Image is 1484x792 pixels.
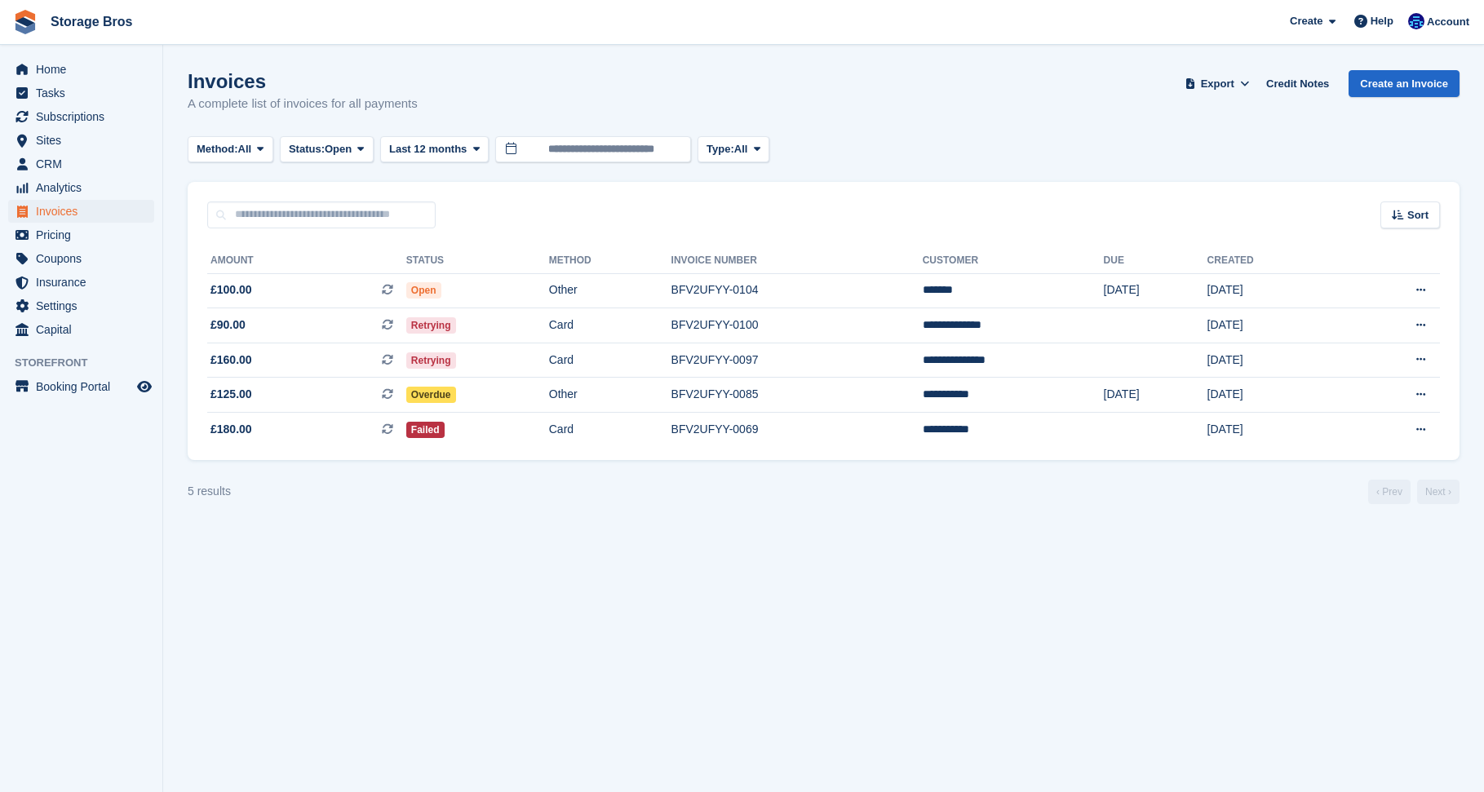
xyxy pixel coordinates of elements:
th: Due [1104,248,1207,274]
a: menu [8,318,154,341]
td: BFV2UFYY-0100 [671,308,923,343]
span: Settings [36,294,134,317]
span: Retrying [406,317,456,334]
p: A complete list of invoices for all payments [188,95,418,113]
td: [DATE] [1207,273,1342,308]
span: CRM [36,153,134,175]
a: Preview store [135,377,154,396]
td: [DATE] [1207,413,1342,447]
a: menu [8,58,154,81]
a: menu [8,247,154,270]
img: stora-icon-8386f47178a22dfd0bd8f6a31ec36ba5ce8667c1dd55bd0f319d3a0aa187defe.svg [13,10,38,34]
span: £100.00 [210,281,252,299]
a: menu [8,294,154,317]
td: [DATE] [1207,343,1342,378]
span: £180.00 [210,421,252,438]
span: Insurance [36,271,134,294]
span: Subscriptions [36,105,134,128]
td: Other [549,378,671,413]
span: Tasks [36,82,134,104]
td: [DATE] [1104,378,1207,413]
span: £90.00 [210,316,246,334]
span: £125.00 [210,386,252,403]
a: Create an Invoice [1349,70,1460,97]
span: Capital [36,318,134,341]
a: Credit Notes [1260,70,1336,97]
span: Home [36,58,134,81]
button: Method: All [188,136,273,163]
span: Sites [36,129,134,152]
a: menu [8,153,154,175]
a: menu [8,129,154,152]
button: Last 12 months [380,136,489,163]
a: menu [8,105,154,128]
td: Card [549,413,671,447]
td: BFV2UFYY-0069 [671,413,923,447]
td: Other [549,273,671,308]
a: Previous [1368,480,1411,504]
span: Overdue [406,387,456,403]
span: Open [325,141,352,157]
div: 5 results [188,483,231,500]
a: menu [8,375,154,398]
nav: Page [1365,480,1463,504]
span: All [734,141,748,157]
span: Export [1201,76,1234,92]
td: BFV2UFYY-0104 [671,273,923,308]
td: BFV2UFYY-0097 [671,343,923,378]
span: All [238,141,252,157]
a: menu [8,176,154,199]
span: Pricing [36,223,134,246]
img: Jamie O’Mara [1408,13,1424,29]
span: Invoices [36,200,134,223]
th: Invoice Number [671,248,923,274]
span: Sort [1407,207,1429,223]
h1: Invoices [188,70,418,92]
button: Type: All [698,136,769,163]
span: Last 12 months [389,141,467,157]
th: Method [549,248,671,274]
span: Storefront [15,355,162,371]
th: Created [1207,248,1342,274]
button: Status: Open [280,136,374,163]
span: Retrying [406,352,456,369]
a: Storage Bros [44,8,139,35]
span: Open [406,282,441,299]
a: menu [8,223,154,246]
span: Failed [406,422,445,438]
button: Export [1181,70,1253,97]
span: Create [1290,13,1322,29]
td: [DATE] [1207,378,1342,413]
td: Card [549,308,671,343]
td: [DATE] [1207,308,1342,343]
th: Status [406,248,549,274]
a: Next [1417,480,1460,504]
span: Analytics [36,176,134,199]
th: Customer [923,248,1104,274]
span: Help [1371,13,1393,29]
span: £160.00 [210,352,252,369]
td: BFV2UFYY-0085 [671,378,923,413]
td: [DATE] [1104,273,1207,308]
span: Booking Portal [36,375,134,398]
span: Coupons [36,247,134,270]
span: Account [1427,14,1469,30]
a: menu [8,82,154,104]
span: Status: [289,141,325,157]
th: Amount [207,248,406,274]
a: menu [8,200,154,223]
span: Method: [197,141,238,157]
a: menu [8,271,154,294]
td: Card [549,343,671,378]
span: Type: [707,141,734,157]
